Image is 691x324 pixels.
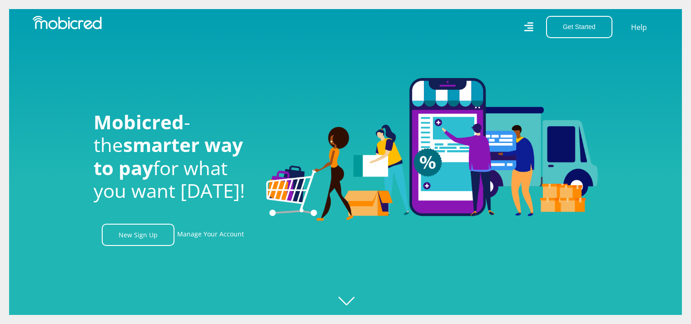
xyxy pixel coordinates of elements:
a: Help [631,21,647,33]
span: Mobicred [94,109,184,135]
span: smarter way to pay [94,132,243,180]
a: New Sign Up [102,224,174,246]
button: Get Started [546,16,612,38]
h1: - the for what you want [DATE]! [94,111,253,202]
img: Welcome to Mobicred [266,78,598,221]
a: Manage Your Account [177,224,244,246]
img: Mobicred [33,16,102,29]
